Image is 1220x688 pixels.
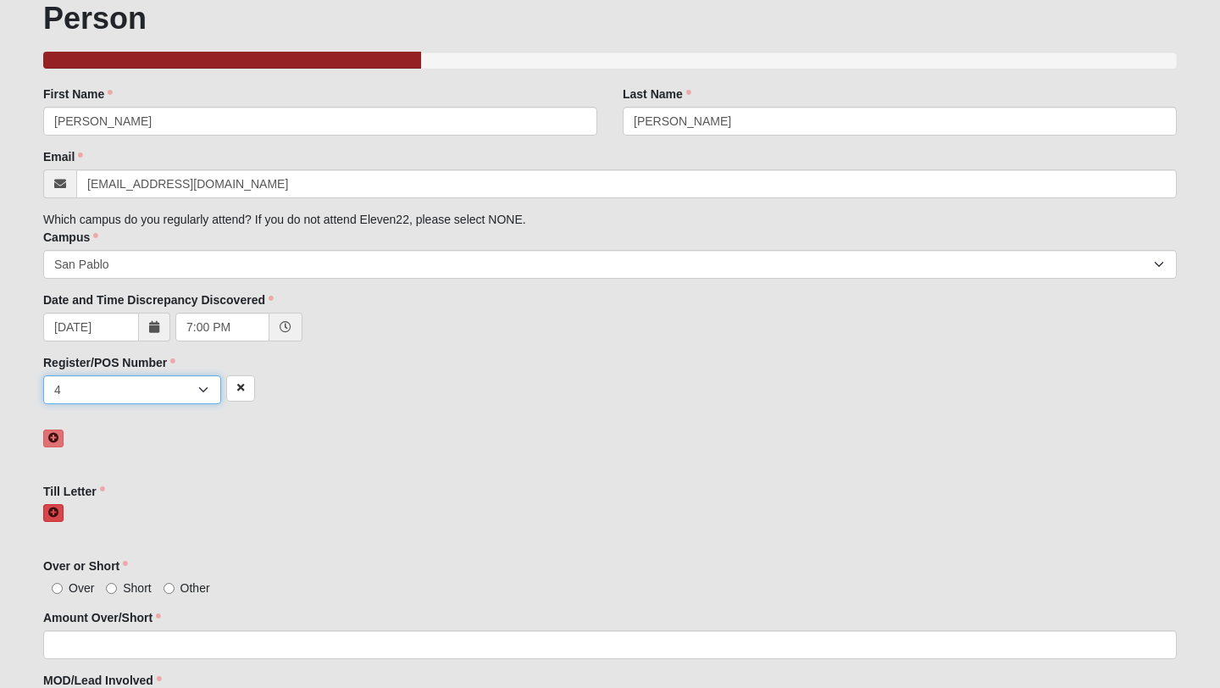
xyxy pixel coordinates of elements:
label: Campus [43,229,98,246]
span: Short [123,581,151,595]
label: First Name [43,86,113,103]
input: Other [164,583,175,594]
label: Register/POS Number [43,354,175,371]
label: Last Name [623,86,691,103]
span: Other [180,581,210,595]
label: Over or Short [43,558,128,574]
label: Date and Time Discrepancy Discovered [43,291,274,308]
input: Over [52,583,63,594]
label: Amount Over/Short [43,609,161,626]
input: Short [106,583,117,594]
label: Email [43,148,83,165]
label: Till Letter [43,483,105,500]
span: Over [69,581,94,595]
